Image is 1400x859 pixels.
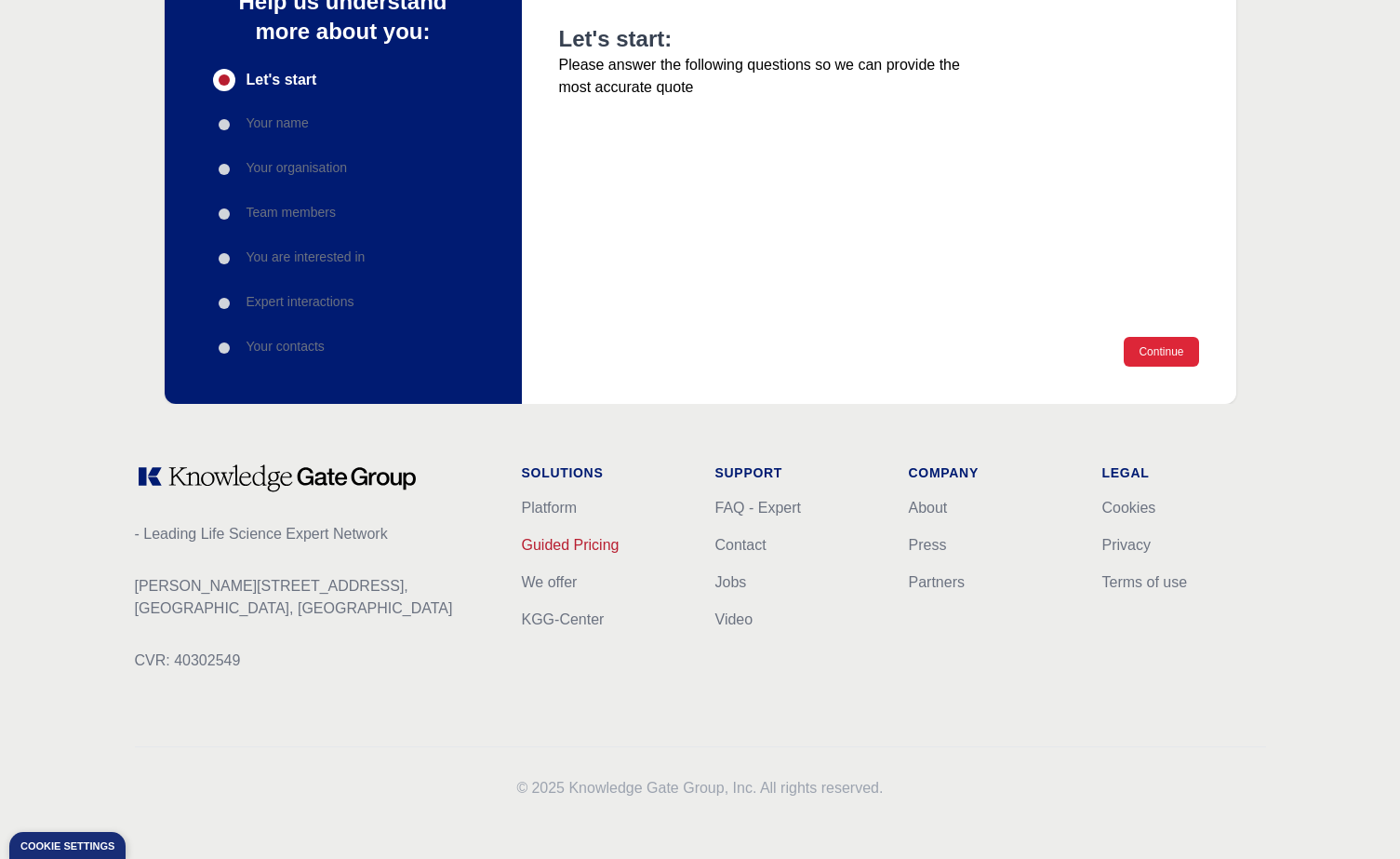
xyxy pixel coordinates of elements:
h2: Let's start: [559,24,976,54]
p: Your name [247,114,309,132]
span: © [517,780,528,796]
a: Contact [715,537,767,553]
a: Platform [522,500,578,516]
div: Giny del xat [1307,770,1400,859]
h1: Company [909,463,1073,482]
p: 2025 Knowledge Gate Group, Inc. All rights reserved. [135,777,1266,799]
button: Continue [1124,337,1198,367]
p: Please answer the following questions so we can provide the most accurate quote [559,54,976,99]
a: KGG-Center [522,611,605,627]
p: Expert interactions [247,292,354,311]
a: About [909,500,948,516]
div: Cookie settings [20,841,114,852]
span: Let's start [247,69,317,91]
p: [PERSON_NAME][STREET_ADDRESS], [GEOGRAPHIC_DATA], [GEOGRAPHIC_DATA] [135,575,492,620]
p: CVR: 40302549 [135,650,492,672]
div: Progress [213,69,473,359]
a: Video [715,611,753,627]
p: Your contacts [247,337,325,356]
a: Terms of use [1102,574,1188,590]
h1: Support [715,463,879,482]
p: Team members [247,203,336,221]
h1: Legal [1102,463,1266,482]
a: Cookies [1102,500,1156,516]
a: Privacy [1102,537,1151,553]
a: FAQ - Expert [715,500,801,516]
h1: Solutions [522,463,686,482]
a: We offer [522,574,578,590]
p: You are interested in [247,248,366,266]
a: Jobs [715,574,747,590]
a: Press [909,537,947,553]
p: - Leading Life Science Expert Network [135,523,492,545]
a: Guided Pricing [522,537,620,553]
p: Your organisation [247,158,347,177]
a: Partners [909,574,965,590]
iframe: Chat Widget [1307,770,1400,859]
